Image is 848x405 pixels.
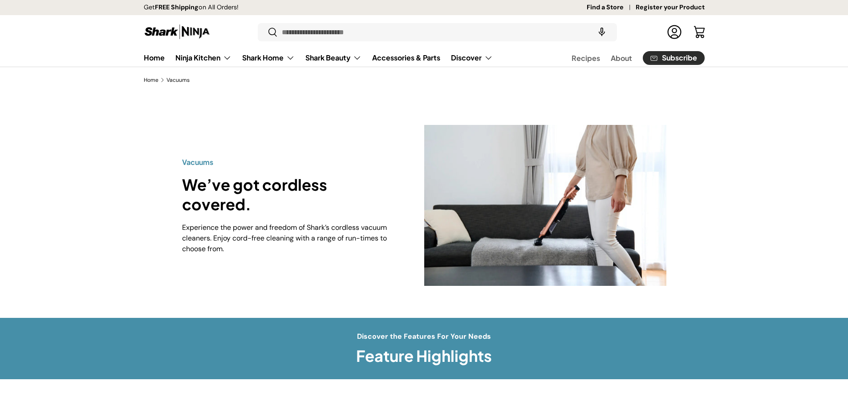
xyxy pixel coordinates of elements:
a: Discover [451,49,493,67]
summary: Discover [446,49,498,67]
p: Experience the power and freedom of Shark’s cordless vacuum cleaners. Enjoy cord-free cleaning wi... [182,222,396,254]
a: Recipes [572,49,600,67]
nav: Secondary [550,49,705,67]
a: Home [144,77,158,83]
summary: Ninja Kitchen [170,49,237,67]
summary: Shark Home [237,49,300,67]
a: Shark Beauty [305,49,361,67]
h3: Feature Highlights [356,346,492,366]
speech-search-button: Search by voice [588,22,616,42]
summary: Shark Beauty [300,49,367,67]
a: Home [144,49,165,66]
a: Ninja Kitchen [175,49,231,67]
nav: Breadcrumbs [144,76,705,84]
strong: FREE Shipping [155,3,199,11]
span: Subscribe [662,54,697,61]
a: About [611,49,632,67]
h2: We’ve got cordless covered. [182,175,396,215]
img: Shark Ninja Philippines [144,23,211,40]
a: Shark Home [242,49,295,67]
nav: Primary [144,49,493,67]
a: Accessories & Parts [372,49,440,66]
a: Find a Store [587,3,636,12]
a: Subscribe [643,51,705,65]
p: Vacuums [182,157,396,168]
a: Register your Product [636,3,705,12]
strong: Discover the Features For Your Needs [357,332,491,341]
p: Get on All Orders! [144,3,239,12]
a: Vacuums [166,77,190,83]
